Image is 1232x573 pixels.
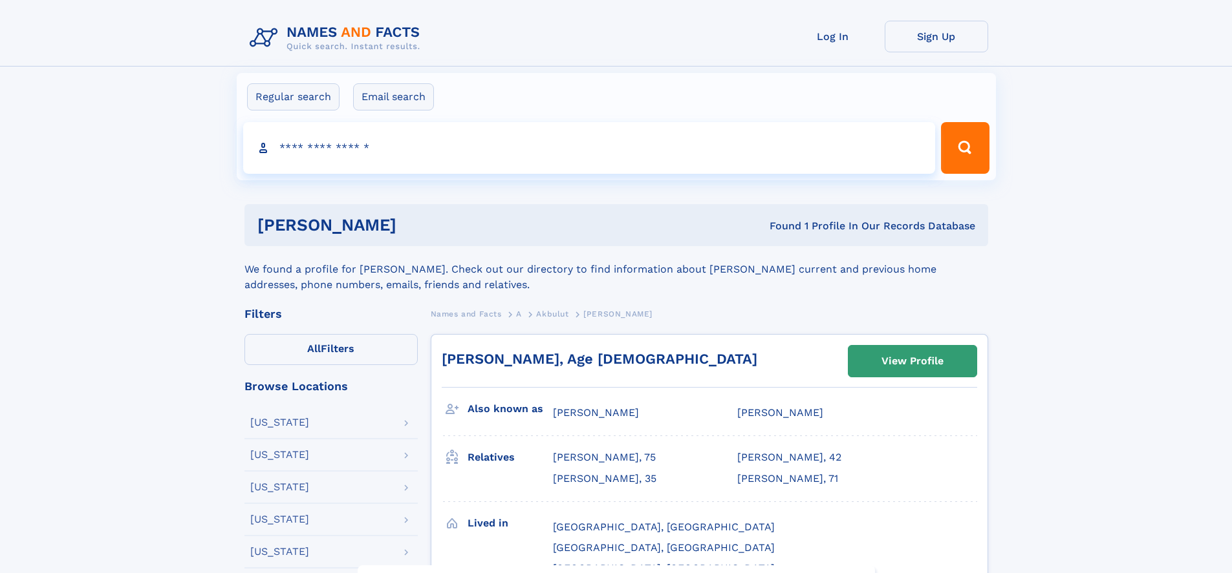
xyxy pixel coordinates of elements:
[737,406,823,419] span: [PERSON_NAME]
[553,541,775,554] span: [GEOGRAPHIC_DATA], [GEOGRAPHIC_DATA]
[244,308,418,320] div: Filters
[553,521,775,533] span: [GEOGRAPHIC_DATA], [GEOGRAPHIC_DATA]
[885,21,988,52] a: Sign Up
[468,512,553,534] h3: Lived in
[553,450,656,464] a: [PERSON_NAME], 75
[244,246,988,293] div: We found a profile for [PERSON_NAME]. Check out our directory to find information about [PERSON_N...
[553,472,656,486] a: [PERSON_NAME], 35
[257,217,583,233] h1: [PERSON_NAME]
[781,21,885,52] a: Log In
[468,398,553,420] h3: Also known as
[244,380,418,392] div: Browse Locations
[941,122,989,174] button: Search Button
[536,306,568,322] a: Akbulut
[250,482,309,492] div: [US_STATE]
[737,472,838,486] a: [PERSON_NAME], 71
[553,406,639,419] span: [PERSON_NAME]
[516,309,522,318] span: A
[516,306,522,322] a: A
[244,334,418,365] label: Filters
[848,346,977,377] a: View Profile
[247,83,340,110] label: Regular search
[250,417,309,428] div: [US_STATE]
[737,450,841,464] a: [PERSON_NAME], 42
[881,346,944,376] div: View Profile
[307,342,321,355] span: All
[583,309,653,318] span: [PERSON_NAME]
[243,122,936,174] input: search input
[468,446,553,468] h3: Relatives
[244,21,431,56] img: Logo Names and Facts
[353,83,434,110] label: Email search
[583,219,975,233] div: Found 1 Profile In Our Records Database
[431,306,502,322] a: Names and Facts
[250,514,309,525] div: [US_STATE]
[442,351,757,367] a: [PERSON_NAME], Age [DEMOGRAPHIC_DATA]
[250,450,309,460] div: [US_STATE]
[250,547,309,557] div: [US_STATE]
[536,309,568,318] span: Akbulut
